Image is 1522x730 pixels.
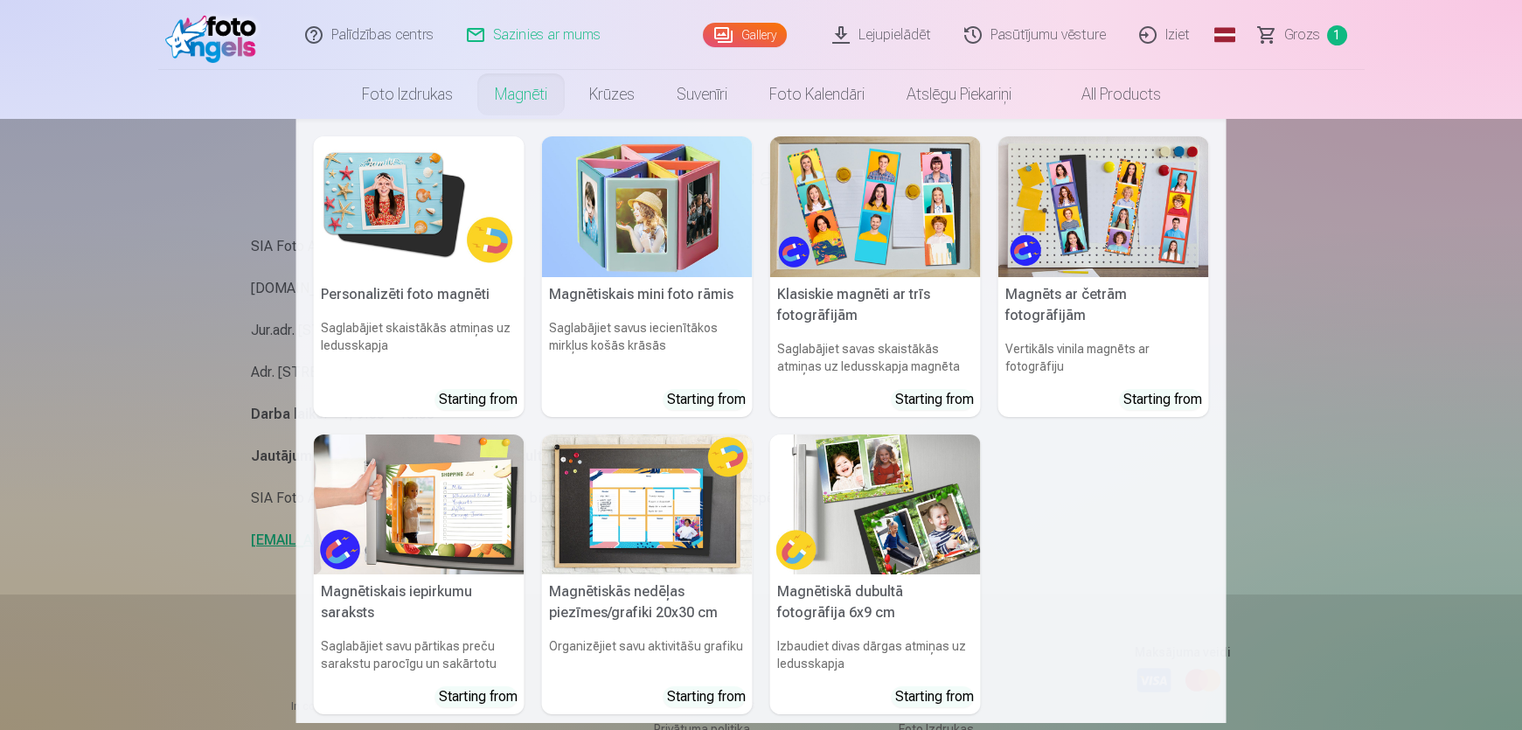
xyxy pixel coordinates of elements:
a: Atslēgu piekariņi [886,70,1032,119]
div: Starting from [439,686,518,707]
a: Magnētiskās nedēļas piezīmes/grafiki 20x30 cmMagnētiskās nedēļas piezīmes/grafiki 20x30 cmOrganiz... [542,435,753,715]
h5: Personalizēti foto magnēti [314,277,525,312]
img: Magnētiskais mini foto rāmis [542,136,753,277]
div: Starting from [1123,389,1202,410]
img: Magnētiskā dubultā fotogrāfija 6x9 cm [770,435,981,575]
a: Magnēts ar četrām fotogrāfijāmMagnēts ar četrām fotogrāfijāmVertikāls vinila magnēts ar fotogrāfi... [998,136,1209,417]
h5: Magnētiskā dubultā fotogrāfija 6x9 cm [770,574,981,630]
img: Magnētiskais iepirkumu saraksts [314,435,525,575]
h5: Magnētiskās nedēļas piezīmes/grafiki 20x30 cm [542,574,753,630]
img: Magnēts ar četrām fotogrāfijām [998,136,1209,277]
div: Starting from [895,389,974,410]
a: Gallery [703,23,787,47]
a: Magnētiskais iepirkumu sarakstsMagnētiskais iepirkumu sarakstsSaglabājiet savu pārtikas preču sar... [314,435,525,715]
span: Grozs [1284,24,1320,45]
a: Klasiskie magnēti ar trīs fotogrāfijāmKlasiskie magnēti ar trīs fotogrāfijāmSaglabājiet savas ska... [770,136,981,417]
h5: Magnētiskais mini foto rāmis [542,277,753,312]
h6: Saglabājiet savas skaistākās atmiņas uz ledusskapja magnēta [770,333,981,382]
span: 1 [1327,25,1347,45]
a: Personalizēti foto magnētiPersonalizēti foto magnētiSaglabājiet skaistākās atmiņas uz ledusskapja... [314,136,525,417]
a: Foto izdrukas [341,70,474,119]
div: Starting from [667,686,746,707]
h6: Saglabājiet skaistākās atmiņas uz ledusskapja [314,312,525,382]
h6: Saglabājiet savu pārtikas preču sarakstu parocīgu un sakārtotu [314,630,525,679]
h6: Organizējiet savu aktivitāšu grafiku [542,630,753,679]
a: Magnētiskais mini foto rāmisMagnētiskais mini foto rāmisSaglabājiet savus iecienītākos mirkļus ko... [542,136,753,417]
a: Magnēti [474,70,568,119]
h5: Klasiskie magnēti ar trīs fotogrāfijām [770,277,981,333]
h5: Magnētiskais iepirkumu saraksts [314,574,525,630]
img: Klasiskie magnēti ar trīs fotogrāfijām [770,136,981,277]
img: Personalizēti foto magnēti [314,136,525,277]
a: Krūzes [568,70,656,119]
a: All products [1032,70,1182,119]
div: Starting from [895,686,974,707]
a: Magnētiskā dubultā fotogrāfija 6x9 cmMagnētiskā dubultā fotogrāfija 6x9 cmIzbaudiet divas dārgas ... [770,435,981,715]
h5: Magnēts ar četrām fotogrāfijām [998,277,1209,333]
div: Starting from [667,389,746,410]
h6: Izbaudiet divas dārgas atmiņas uz ledusskapja [770,630,981,679]
h6: Vertikāls vinila magnēts ar fotogrāfiju [998,333,1209,382]
img: /fa3 [165,7,266,63]
a: Foto kalendāri [748,70,886,119]
img: Magnētiskās nedēļas piezīmes/grafiki 20x30 cm [542,435,753,575]
div: Starting from [439,389,518,410]
a: Suvenīri [656,70,748,119]
h6: Saglabājiet savus iecienītākos mirkļus košās krāsās [542,312,753,382]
